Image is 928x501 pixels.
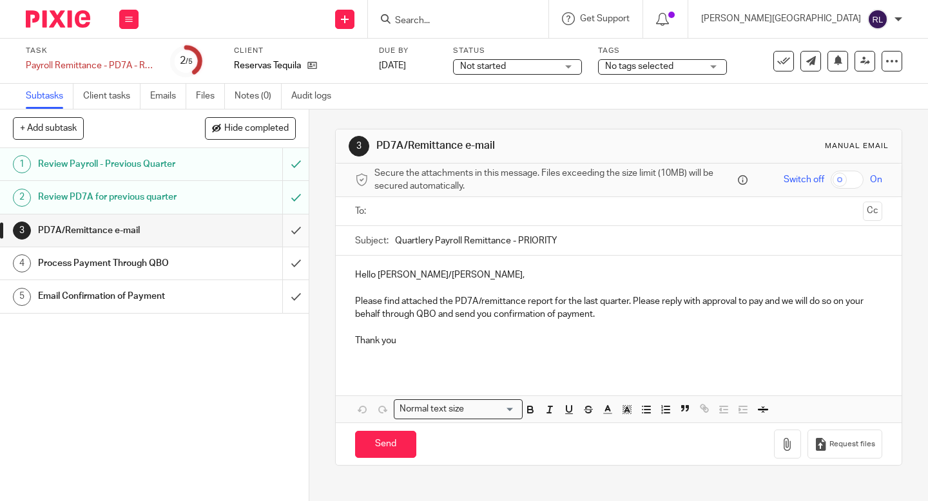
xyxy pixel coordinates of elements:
[867,9,888,30] img: svg%3E
[282,280,309,312] div: Mark as done
[13,254,31,272] div: 4
[38,254,193,273] h1: Process Payment Through QBO
[83,84,140,109] a: Client tasks
[282,181,309,213] div: Mark as to do
[234,59,301,72] p: Reservas Tequila
[453,46,582,56] label: Status
[349,136,369,156] div: 3
[855,51,875,71] a: Reassign task
[26,59,155,72] div: Payroll Remittance - PD7A - Remit on behalf of client - Quarterly
[13,117,84,139] button: + Add subtask
[205,117,296,139] button: Hide completed
[282,247,309,279] div: Mark as done
[355,205,369,218] label: To:
[307,61,317,70] i: Open client page
[13,155,31,173] div: 1
[580,14,630,23] span: Get Support
[38,187,193,207] h1: Review PD7A for previous quarter
[827,51,848,71] button: Snooze task
[180,53,193,68] div: 2
[282,148,309,180] div: Mark as to do
[376,139,646,153] h1: PD7A/Remittance e-mail
[13,222,31,240] div: 3
[394,15,510,27] input: Search
[26,84,73,109] a: Subtasks
[605,62,673,71] span: No tags selected
[825,141,889,151] div: Manual email
[394,399,523,419] div: Search for option
[38,221,193,240] h1: PD7A/Remittance e-mail
[800,51,821,71] a: Send new email to Reservas Tequila
[807,430,882,458] button: Request files
[38,287,193,306] h1: Email Confirmation of Payment
[863,202,882,221] button: Cc
[355,234,389,247] label: Subject:
[738,175,748,185] i: Files are stored in Pixie and a secure link is sent to the message recipient.
[397,402,467,416] span: Normal text size
[379,61,406,70] span: [DATE]
[13,189,31,207] div: 2
[701,12,861,25] p: [PERSON_NAME][GEOGRAPHIC_DATA]
[38,155,193,174] h1: Review Payroll - Previous Quarter
[291,84,341,109] a: Audit logs
[379,46,437,56] label: Due by
[282,214,309,247] div: Mark as done
[355,431,416,458] input: Send
[224,124,289,134] span: Hide completed
[870,173,882,186] span: On
[150,84,186,109] a: Emails
[13,288,31,306] div: 5
[784,173,824,186] span: Switch off
[26,10,90,28] img: Pixie
[829,439,875,449] span: Request files
[196,84,225,109] a: Files
[598,46,727,56] label: Tags
[374,167,735,193] span: Secure the attachments in this message. Files exceeding the size limit (10MB) will be secured aut...
[186,58,193,65] small: /5
[355,334,882,347] p: Thank you
[355,269,882,281] p: Hello [PERSON_NAME]/[PERSON_NAME],
[235,84,282,109] a: Notes (0)
[355,295,882,321] p: Please find attached the PD7A/remittance report for the last quarter. Please reply with approval ...
[234,46,363,56] label: Client
[460,62,506,71] span: Not started
[469,402,515,416] input: Search for option
[26,46,155,56] label: Task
